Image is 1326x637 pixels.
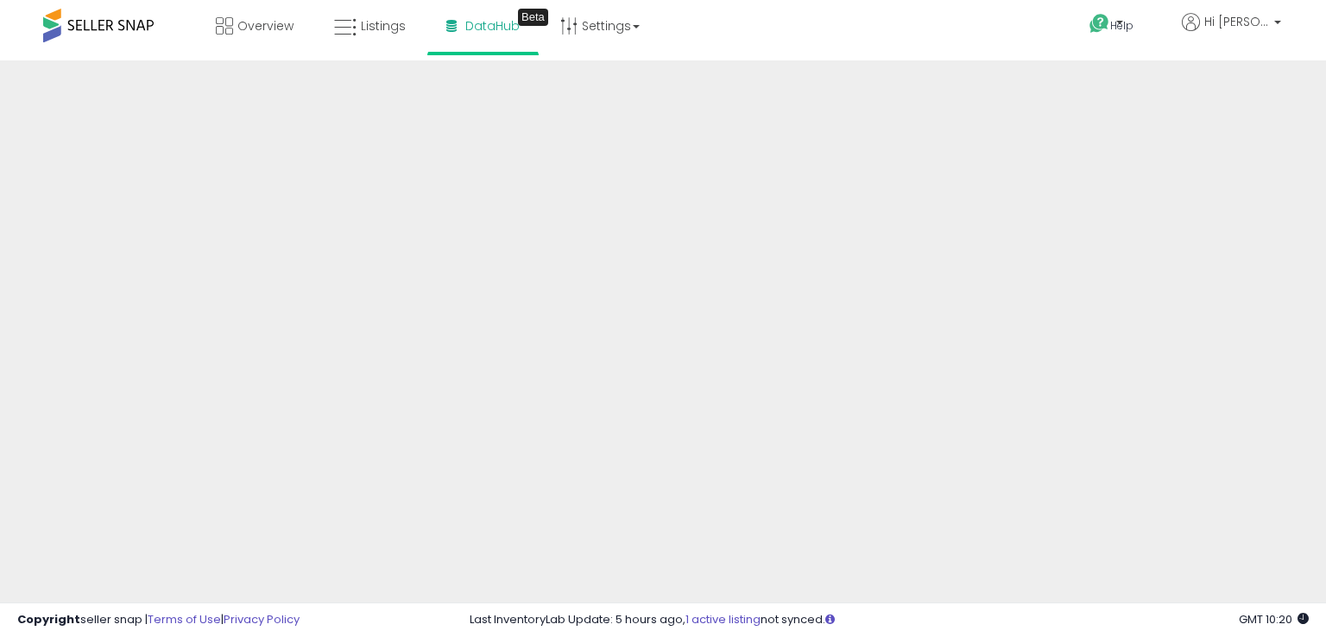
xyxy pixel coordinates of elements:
span: Hi [PERSON_NAME] [1204,13,1269,30]
span: Overview [237,17,294,35]
a: 1 active listing [685,611,761,628]
span: 2025-10-13 10:20 GMT [1239,611,1309,628]
div: Last InventoryLab Update: 5 hours ago, not synced. [470,612,1309,628]
div: seller snap | | [17,612,300,628]
a: Privacy Policy [224,611,300,628]
a: Terms of Use [148,611,221,628]
span: DataHub [465,17,520,35]
a: Hi [PERSON_NAME] [1182,13,1281,52]
strong: Copyright [17,611,80,628]
span: Listings [361,17,406,35]
div: Tooltip anchor [518,9,548,26]
span: Help [1110,18,1133,33]
i: Get Help [1089,13,1110,35]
